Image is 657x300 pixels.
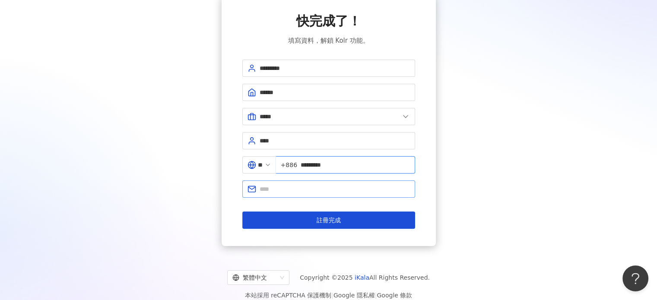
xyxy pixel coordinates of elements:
div: 繁體中文 [232,271,276,284]
span: +886 [281,160,297,170]
span: 快完成了！ [296,12,361,30]
iframe: Help Scout Beacon - Open [622,265,648,291]
span: 註冊完成 [317,217,341,224]
a: iKala [355,274,369,281]
span: | [375,292,377,299]
a: Google 隱私權 [333,292,375,299]
button: 註冊完成 [242,212,415,229]
a: Google 條款 [377,292,412,299]
span: Copyright © 2025 All Rights Reserved. [300,272,430,283]
span: 填寫資料，解鎖 Kolr 功能。 [288,35,369,46]
span: | [331,292,333,299]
